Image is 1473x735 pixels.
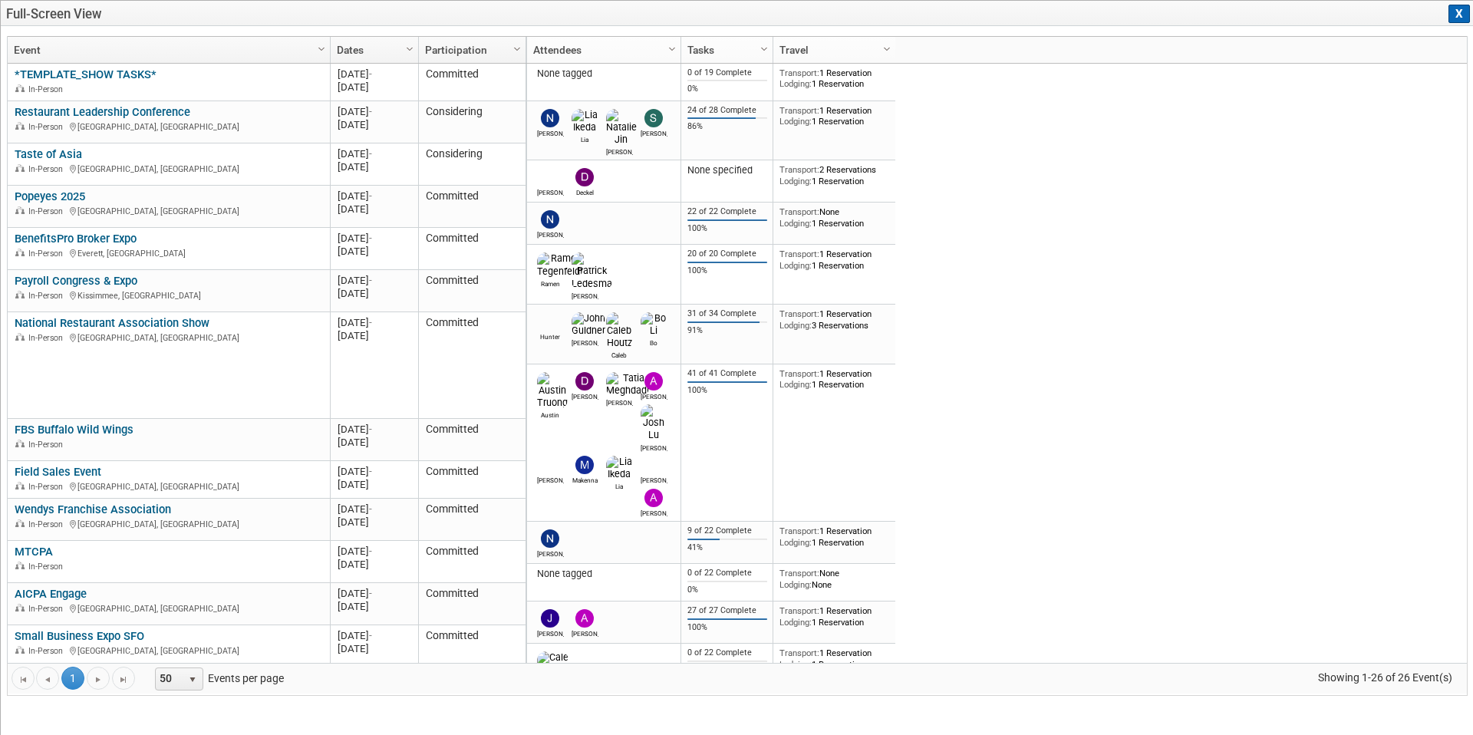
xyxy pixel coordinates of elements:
div: [DATE] [338,287,412,300]
div: Makenna Clark [572,474,598,484]
span: Lodging: [779,379,812,390]
span: Showing 1-26 of 26 Event(s) [1304,667,1467,688]
div: [DATE] [338,160,412,173]
span: Lodging: [779,659,812,670]
span: Lodging: [779,579,812,590]
img: John Guldner [572,312,605,337]
div: 0% [687,585,767,595]
span: Transport: [779,164,819,175]
div: Everett, [GEOGRAPHIC_DATA] [15,246,324,259]
div: [DATE] [338,245,412,258]
div: Caleb Houtz [606,349,633,359]
a: Event [14,37,320,63]
a: Restaurant Leadership Conference [15,105,190,119]
img: Desmond Lim [575,372,594,391]
span: 50 [156,668,182,690]
div: Nick Walters [537,229,564,239]
div: 27 of 27 Complete [687,605,767,616]
span: Column Settings [758,43,770,55]
div: None 1 Reservation [779,206,890,229]
div: 41% [687,542,767,553]
div: [DATE] [338,436,412,449]
img: In-Person Event [15,122,25,130]
span: - [369,148,372,160]
div: [DATE] [338,203,412,216]
div: 1 Reservation 1 Reservation [779,605,890,628]
div: 86% [687,121,767,132]
span: - [369,588,372,599]
span: Transport: [779,249,819,259]
img: Andrew Wang [541,456,559,474]
div: 9 of 22 Complete [687,526,767,536]
td: Committed [418,186,526,228]
div: Marcelo Pinto [641,474,667,484]
img: Cale Cromar [537,651,568,676]
div: [DATE] [338,147,412,160]
a: FBS Buffalo Wild Wings [15,423,133,437]
a: Participation [425,37,516,63]
div: [DATE] [338,316,412,329]
div: Sarah Chan [641,127,667,137]
div: [DATE] [338,423,412,436]
div: 22 of 22 Complete [687,206,767,217]
div: 1 Reservation 1 Reservation [779,249,890,271]
img: Patrick Ledesma [572,252,612,289]
div: Deckel Israeli [572,186,598,196]
div: 0% [687,84,767,94]
td: Committed [418,228,526,270]
span: In-Person [28,249,68,259]
td: Considering [418,143,526,186]
span: - [369,424,372,435]
img: In-Person Event [15,206,25,214]
span: Transport: [779,648,819,658]
span: 1 [61,667,84,690]
div: None specified [687,164,767,176]
img: Jacob Davis [541,609,559,628]
div: 2 Reservations 1 Reservation [779,164,890,186]
div: Kissimmee, [GEOGRAPHIC_DATA] [15,288,324,302]
span: In-Person [28,333,68,343]
a: Go to the last page [112,667,135,690]
img: Andrew Walters [644,489,663,507]
td: Committed [418,419,526,461]
img: In-Person Event [15,519,25,527]
div: [GEOGRAPHIC_DATA], [GEOGRAPHIC_DATA] [15,480,324,493]
span: Events per page [136,667,299,690]
a: BenefitsPro Broker Expo [15,232,137,246]
div: [DATE] [338,558,412,571]
span: Transport: [779,206,819,217]
div: Nick Walters [537,548,564,558]
span: - [369,106,372,117]
div: Andrew Walters [641,507,667,517]
div: [DATE] [338,465,412,478]
div: None None [779,568,890,590]
img: Makenna Clark [575,456,594,474]
span: In-Person [28,519,68,529]
td: Committed [418,64,526,101]
span: select [186,674,199,686]
span: Go to the previous page [41,674,54,686]
div: [DATE] [338,587,412,600]
span: Transport: [779,605,819,616]
div: [GEOGRAPHIC_DATA], [GEOGRAPHIC_DATA] [15,644,324,657]
div: Tatia Meghdadi [606,397,633,407]
span: Lodging: [779,218,812,229]
a: Column Settings [756,37,773,60]
span: Transport: [779,105,819,116]
img: Nick Walters [541,109,559,127]
div: 1 Reservation 1 Reservation [779,68,890,90]
img: In-Person Event [15,562,25,569]
img: Deckel Israeli [575,168,594,186]
div: 20 of 20 Complete [687,249,767,259]
span: Lodging: [779,537,812,548]
img: In-Person Event [15,84,25,92]
img: In-Person Event [15,249,25,256]
td: Committed [418,499,526,541]
img: In-Person Event [15,440,25,447]
td: Committed [418,461,526,499]
span: In-Person [28,440,68,450]
img: In-Person Event [15,646,25,654]
a: AICPA Engage [15,587,87,601]
span: Full-Screen View [6,6,1468,21]
a: Field Sales Event [15,465,101,479]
